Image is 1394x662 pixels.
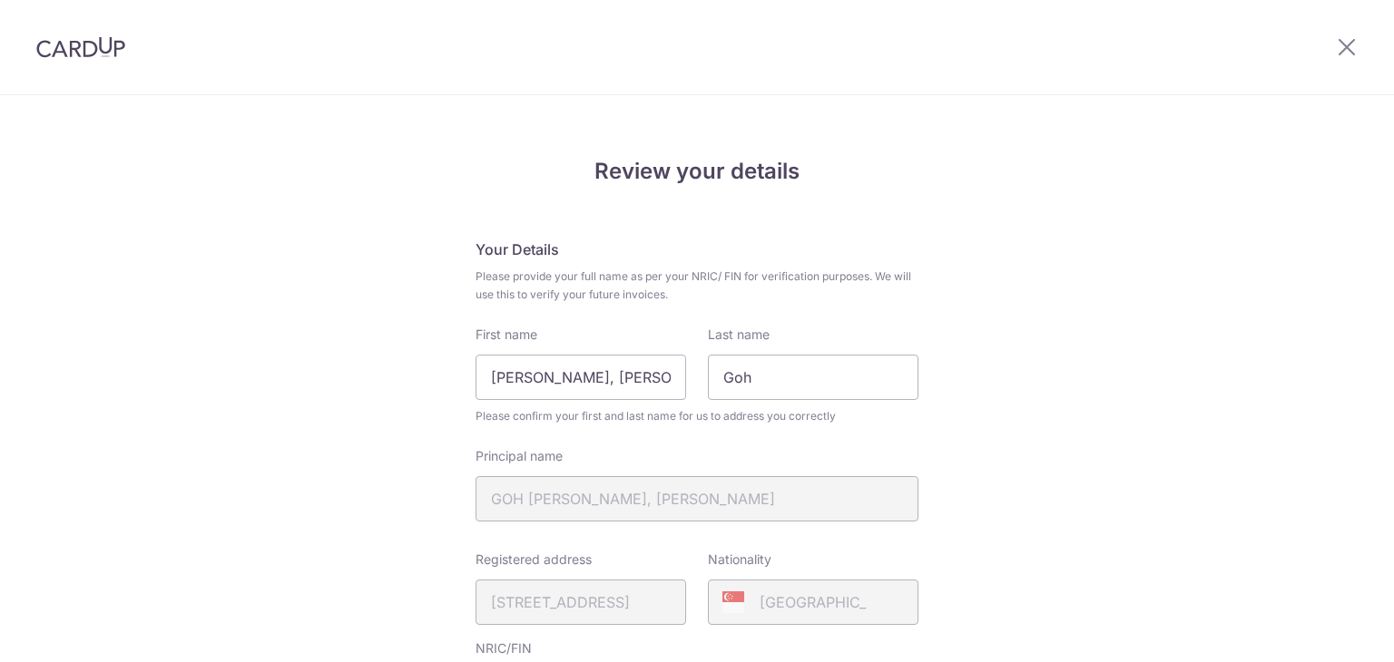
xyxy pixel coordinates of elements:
[476,407,918,425] span: Please confirm your first and last name for us to address you correctly
[476,447,563,465] label: Principal name
[36,36,125,58] img: CardUp
[476,268,918,304] span: Please provide your full name as per your NRIC/ FIN for verification purposes. We will use this t...
[1278,608,1376,653] iframe: Opens a widget where you can find more information
[476,239,918,260] h5: Your Details
[476,550,592,569] label: Registered address
[708,355,918,400] input: Last name
[476,326,537,344] label: First name
[476,639,532,657] label: NRIC/FIN
[708,550,771,569] label: Nationality
[476,155,918,188] h4: Review your details
[708,326,770,344] label: Last name
[476,355,686,400] input: First Name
